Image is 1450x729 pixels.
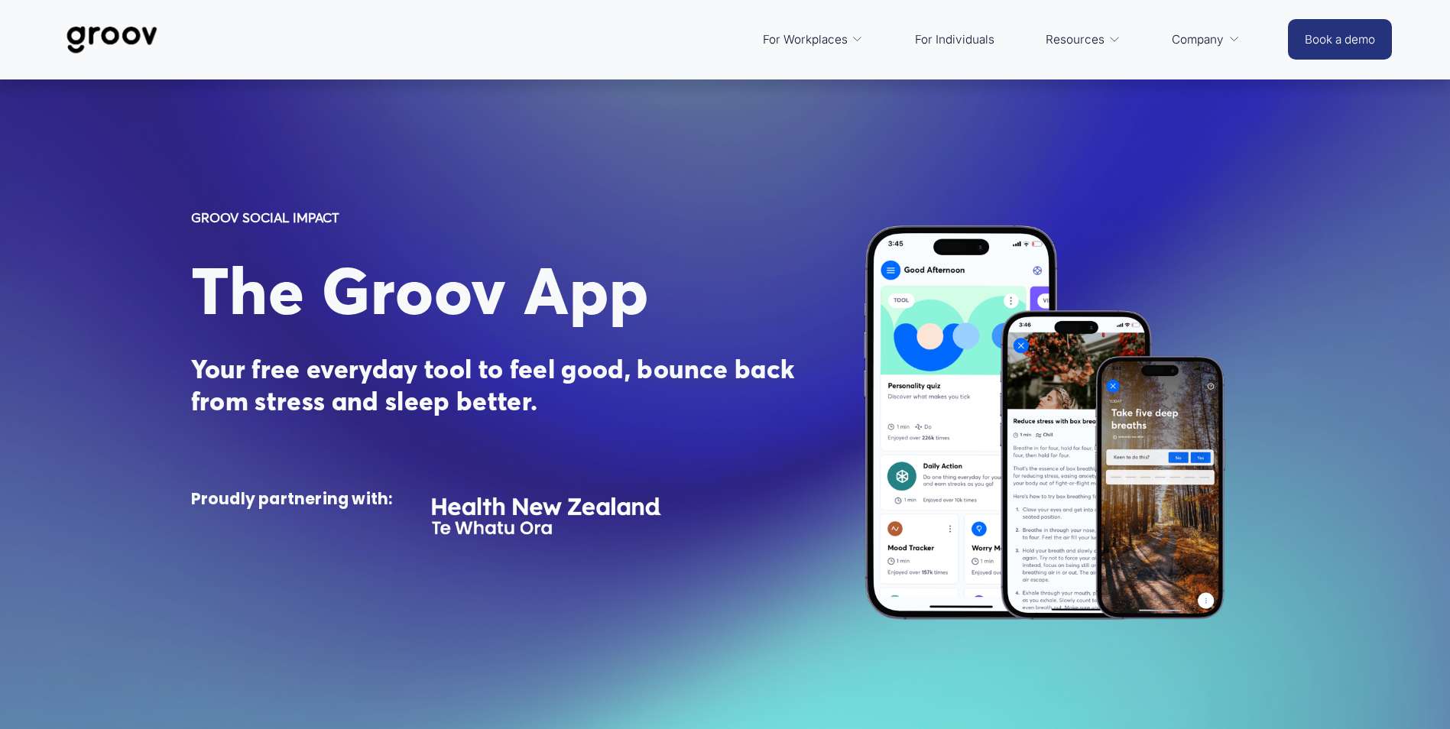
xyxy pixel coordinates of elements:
span: The Groov App [191,251,649,331]
a: folder dropdown [1164,21,1247,58]
span: For Workplaces [763,29,848,50]
a: folder dropdown [755,21,871,58]
strong: Proudly partnering with: [191,488,393,510]
a: folder dropdown [1038,21,1128,58]
span: Company [1172,29,1224,50]
a: Book a demo [1288,19,1392,60]
strong: GROOV SOCIAL IMPACT [191,209,339,225]
strong: Your free everyday tool to feel good, bounce back from stress and sleep better. [191,353,801,417]
img: Groov | Workplace Science Platform | Unlock Performance | Drive Results [58,15,166,65]
a: For Individuals [907,21,1002,58]
span: Resources [1046,29,1105,50]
